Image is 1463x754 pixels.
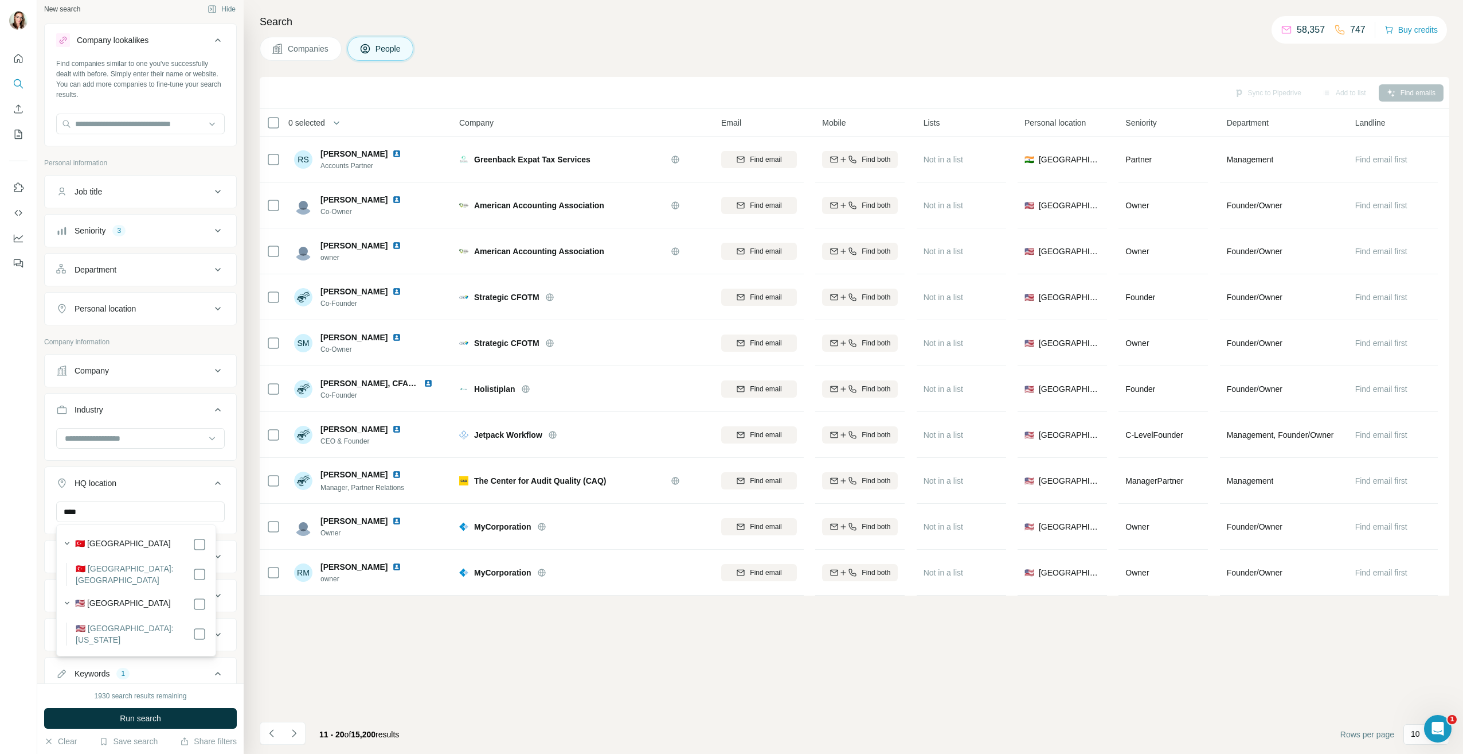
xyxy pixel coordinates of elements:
span: Find both [862,568,890,578]
span: 🇺🇸 [1024,292,1034,303]
img: Logo of Holistiplan [459,384,468,394]
span: Co-Owner [320,344,415,355]
span: [PERSON_NAME] [320,469,388,480]
button: Run search [44,708,237,729]
span: Management [1227,475,1274,487]
span: Find email first [1355,155,1407,164]
span: Find email [750,246,781,256]
span: Find email [750,476,781,486]
button: Employees (size)3 [45,582,236,609]
p: 58,357 [1297,23,1325,37]
button: Find email [721,380,797,398]
span: [GEOGRAPHIC_DATA] [1039,429,1100,441]
span: [GEOGRAPHIC_DATA] [1039,154,1100,165]
span: Find email [750,522,781,532]
iframe: Intercom live chat [1424,715,1452,743]
img: Avatar [294,288,312,306]
span: 15,200 [351,730,375,739]
p: Personal information [44,158,237,168]
span: Partner [1125,155,1152,164]
span: Not in a list [924,293,963,302]
div: Keywords [75,668,109,679]
button: Use Surfe API [9,203,28,223]
span: Find email first [1355,476,1407,485]
img: Logo of American Accounting Association [459,247,468,256]
div: RM [294,563,312,582]
button: Navigate to previous page [260,722,283,745]
span: [PERSON_NAME] [320,561,388,573]
button: Company [45,357,236,384]
span: Holistiplan [474,383,515,395]
span: Founder/Owner [1227,383,1282,395]
button: Clear [44,736,77,747]
span: Find both [862,476,890,486]
span: Find email first [1355,522,1407,531]
p: 10 [1411,728,1420,740]
span: [GEOGRAPHIC_DATA] [1039,337,1100,349]
span: [PERSON_NAME], CFA®, CFP® [320,379,441,388]
span: Find email first [1355,201,1407,210]
span: of [345,730,351,739]
span: [GEOGRAPHIC_DATA] [1039,383,1100,395]
button: Use Surfe on LinkedIn [9,177,28,198]
span: [PERSON_NAME] [320,194,388,205]
span: Founder/Owner [1227,292,1282,303]
label: 🇺🇸 [GEOGRAPHIC_DATA]: [US_STATE] [76,623,193,646]
button: Feedback [9,253,28,274]
span: [PERSON_NAME] [320,423,388,435]
button: Job title [45,178,236,205]
button: Find email [721,289,797,306]
button: Find both [822,472,898,489]
div: 1 [116,669,130,679]
span: Rows per page [1340,729,1394,740]
div: 1930 search results remaining [95,691,187,701]
div: Find companies similar to one you've successfully dealt with before. Simply enter their name or w... [56,59,225,100]
span: Find email first [1355,568,1407,577]
span: Jetpack Workflow [474,429,542,441]
span: Owner [320,528,415,538]
h4: Search [260,14,1449,30]
button: Quick start [9,48,28,69]
span: Founder/Owner [1227,200,1282,211]
span: C-Level Founder [1125,430,1183,440]
span: [PERSON_NAME] [320,240,388,251]
img: Avatar [294,380,312,398]
span: [PERSON_NAME] [320,332,388,343]
span: Find email [750,568,781,578]
span: Find both [862,292,890,302]
img: Logo of MyCorporation [459,568,468,577]
span: Find both [862,154,890,165]
img: Avatar [294,196,312,215]
span: Find email first [1355,247,1407,256]
span: Mobile [822,117,846,129]
span: Founder/Owner [1227,521,1282,533]
span: Run search [120,713,161,724]
button: Seniority3 [45,217,236,244]
span: Not in a list [924,201,963,210]
span: Founder/Owner [1227,246,1282,257]
button: Find email [721,243,797,260]
img: Logo of American Accounting Association [459,201,468,210]
span: Find both [862,384,890,394]
span: Strategic CFOTM [474,337,539,349]
div: RS [294,150,312,169]
img: LinkedIn logo [392,241,401,250]
span: Find email [750,200,781,211]
button: Industry [45,396,236,428]
span: 🇺🇸 [1024,383,1034,395]
button: Keywords1 [45,660,236,692]
span: Founder/Owner [1227,337,1282,349]
div: 3 [112,226,126,236]
span: Not in a list [924,476,963,485]
img: LinkedIn logo [392,425,401,434]
span: 11 - 20 [319,730,345,739]
label: 🇹🇷 [GEOGRAPHIC_DATA]: [GEOGRAPHIC_DATA] [76,563,193,586]
button: Annual revenue ($) [45,543,236,570]
button: Find email [721,472,797,489]
span: 🇺🇸 [1024,429,1034,441]
p: 747 [1350,23,1366,37]
span: 1 [1448,715,1457,724]
span: Co-Founder [320,298,415,309]
button: Find email [721,564,797,581]
span: Landline [1355,117,1386,129]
